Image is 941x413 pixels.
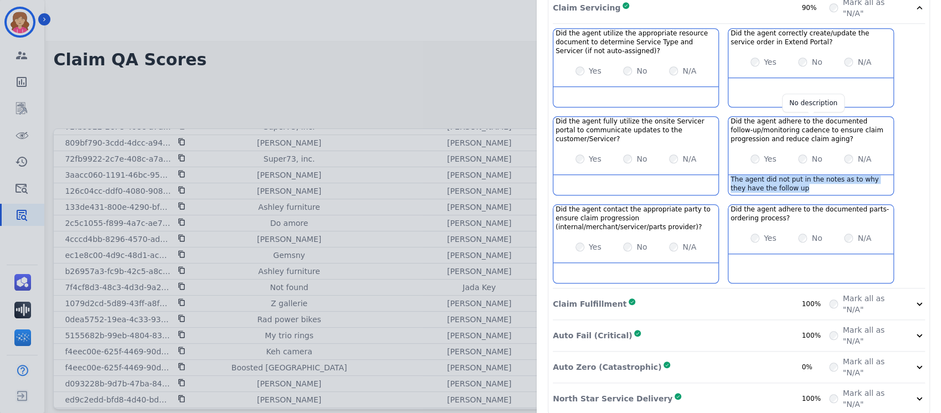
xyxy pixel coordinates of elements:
[842,388,901,410] label: Mark all as "N/A"
[731,205,891,223] h3: Did the agent adhere to the documented parts-ordering process?
[556,117,716,143] h3: Did the agent fully utilize the onsite Servicer portal to communicate updates to the customer/Ser...
[553,393,672,404] p: North Star Service Delivery
[801,3,829,12] div: 90%
[811,56,822,68] label: No
[589,65,601,76] label: Yes
[764,153,777,164] label: Yes
[731,117,891,143] h3: Did the agent adhere to the documented follow-up/monitoring cadence to ensure claim progression a...
[764,56,777,68] label: Yes
[842,324,901,347] label: Mark all as "N/A"
[764,233,777,244] label: Yes
[801,300,829,308] div: 100%
[553,2,620,13] p: Claim Servicing
[682,153,696,164] label: N/A
[589,153,601,164] label: Yes
[842,293,901,315] label: Mark all as "N/A"
[789,99,837,107] div: No description
[842,356,901,378] label: Mark all as "N/A"
[728,175,893,195] div: The agent did not put in the notes as to why they have the follow up
[636,65,647,76] label: No
[636,241,647,252] label: No
[589,241,601,252] label: Yes
[682,65,696,76] label: N/A
[811,233,822,244] label: No
[731,29,891,47] h3: Did the agent correctly create/update the service order in Extend Portal?
[553,330,632,341] p: Auto Fail (Critical)
[801,331,829,340] div: 100%
[553,362,661,373] p: Auto Zero (Catastrophic)
[801,363,829,371] div: 0%
[801,394,829,403] div: 100%
[556,205,716,231] h3: Did the agent contact the appropriate party to ensure claim progression (internal/merchant/servic...
[556,29,716,55] h3: Did the agent utilize the appropriate resource document to determine Service Type and Servicer (i...
[636,153,647,164] label: No
[682,241,696,252] label: N/A
[857,153,871,164] label: N/A
[553,298,626,309] p: Claim Fulfillment
[857,56,871,68] label: N/A
[857,233,871,244] label: N/A
[811,153,822,164] label: No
